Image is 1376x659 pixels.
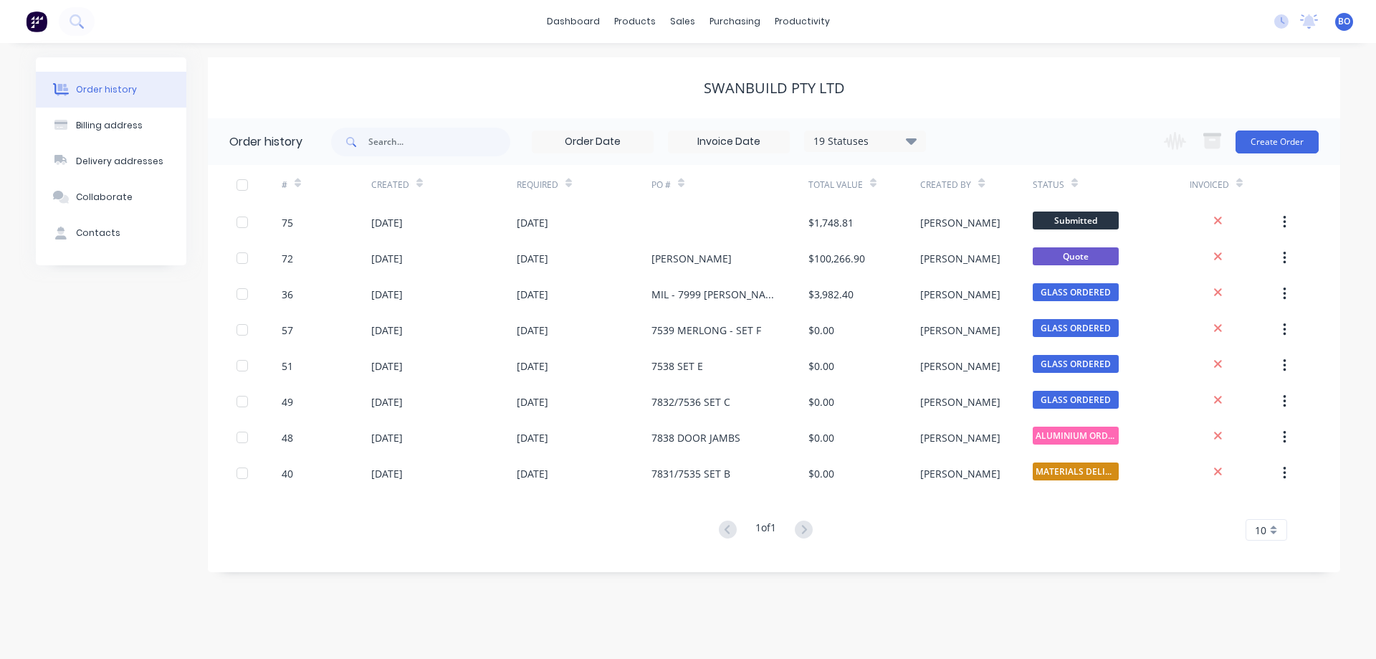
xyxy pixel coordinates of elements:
div: Order history [229,133,302,151]
div: $0.00 [808,394,834,409]
div: [PERSON_NAME] [651,251,732,266]
div: Billing address [76,119,143,132]
div: 7838 DOOR JAMBS [651,430,740,445]
span: BO [1338,15,1350,28]
div: [DATE] [371,466,403,481]
div: MIL - 7999 [PERSON_NAME] [651,287,780,302]
div: 72 [282,251,293,266]
div: $1,748.81 [808,215,854,230]
div: Required [517,179,558,191]
div: [PERSON_NAME] [920,359,1000,374]
div: [DATE] [517,323,548,338]
div: [DATE] [517,430,548,445]
div: [DATE] [371,215,403,230]
input: Order Date [532,131,653,153]
div: 7538 SET E [651,359,703,374]
input: Search... [368,128,510,156]
div: PO # [651,179,671,191]
div: [PERSON_NAME] [920,251,1000,266]
div: $0.00 [808,430,834,445]
div: Status [1033,165,1190,204]
div: 7832/7536 SET C [651,394,730,409]
div: Total Value [808,165,920,204]
span: 10 [1255,523,1266,538]
div: [DATE] [371,359,403,374]
div: [PERSON_NAME] [920,430,1000,445]
div: [DATE] [517,215,548,230]
div: Delivery addresses [76,155,163,168]
span: GLASS ORDERED [1033,319,1119,337]
div: $0.00 [808,466,834,481]
div: Order history [76,83,137,96]
span: GLASS ORDERED [1033,355,1119,373]
div: Contacts [76,227,120,240]
div: [DATE] [517,394,548,409]
div: # [282,165,371,204]
div: Created By [920,165,1032,204]
div: [PERSON_NAME] [920,287,1000,302]
div: SWANBUILD PTY LTD [704,80,845,97]
div: # [282,179,287,191]
span: Quote [1033,247,1119,265]
div: Created [371,165,517,204]
a: dashboard [540,11,607,32]
input: Invoice Date [669,131,789,153]
div: [DATE] [371,323,403,338]
div: [DATE] [371,430,403,445]
div: 40 [282,466,293,481]
div: 51 [282,359,293,374]
div: 48 [282,430,293,445]
img: Factory [26,11,47,32]
span: Submitted [1033,212,1119,229]
div: 57 [282,323,293,338]
button: Create Order [1236,131,1319,153]
div: Collaborate [76,191,133,204]
div: Created By [920,179,971,191]
button: Delivery addresses [36,143,186,179]
button: Contacts [36,215,186,251]
div: [DATE] [517,466,548,481]
div: PO # [651,165,808,204]
button: Collaborate [36,179,186,215]
div: Required [517,165,651,204]
div: 19 Statuses [805,133,925,149]
div: [PERSON_NAME] [920,323,1000,338]
span: MATERIALS DELIV... [1033,463,1119,480]
button: Billing address [36,108,186,143]
div: 1 of 1 [755,520,776,541]
div: [PERSON_NAME] [920,215,1000,230]
span: ALUMINIUM ORDER... [1033,427,1119,445]
div: $0.00 [808,359,834,374]
div: 7539 MERLONG - SET F [651,323,761,338]
div: purchasing [702,11,768,32]
div: [DATE] [517,287,548,302]
div: [DATE] [517,359,548,374]
div: [PERSON_NAME] [920,394,1000,409]
div: [DATE] [517,251,548,266]
div: 49 [282,394,293,409]
div: 75 [282,215,293,230]
div: products [607,11,663,32]
div: Status [1033,179,1064,191]
div: Invoiced [1190,179,1229,191]
div: $100,266.90 [808,251,865,266]
div: 7831/7535 SET B [651,466,730,481]
span: GLASS ORDERED [1033,283,1119,301]
div: [PERSON_NAME] [920,466,1000,481]
div: productivity [768,11,837,32]
div: [DATE] [371,251,403,266]
div: Invoiced [1190,165,1279,204]
div: Total Value [808,179,863,191]
span: GLASS ORDERED [1033,391,1119,409]
button: Order history [36,72,186,108]
div: sales [663,11,702,32]
div: $0.00 [808,323,834,338]
div: [DATE] [371,287,403,302]
div: Created [371,179,409,191]
div: 36 [282,287,293,302]
div: $3,982.40 [808,287,854,302]
div: [DATE] [371,394,403,409]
